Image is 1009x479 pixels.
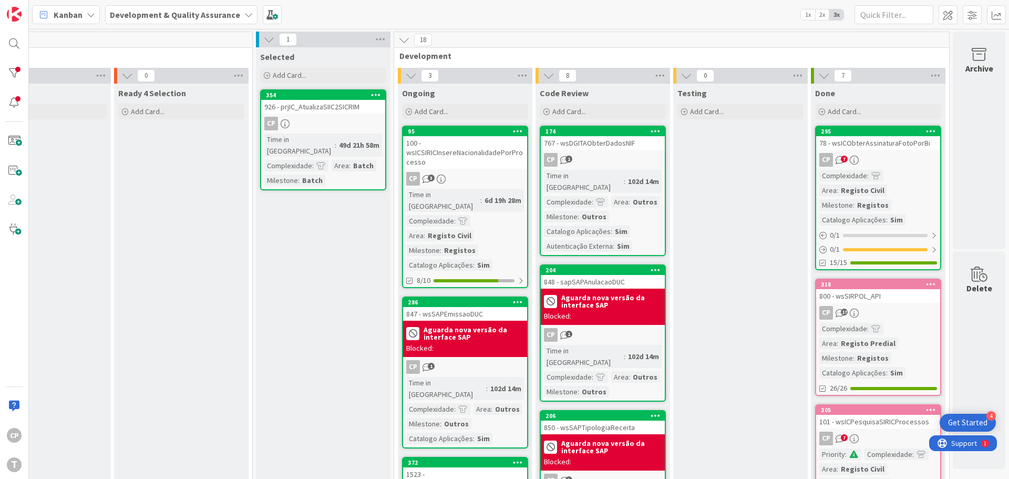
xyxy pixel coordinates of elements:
[545,128,665,135] div: 174
[819,463,837,475] div: Area
[544,456,571,467] div: Blocked:
[611,196,629,208] div: Area
[821,281,940,288] div: 318
[624,176,625,187] span: :
[544,345,624,368] div: Time in [GEOGRAPHIC_DATA]
[264,134,335,157] div: Time in [GEOGRAPHIC_DATA]
[473,403,491,415] div: Area
[837,338,838,349] span: :
[544,371,592,383] div: Complexidade
[441,244,478,256] div: Registos
[545,412,665,420] div: 206
[837,185,838,196] span: :
[624,351,625,362] span: :
[541,127,665,150] div: 174767 - wsDGITAObterDadosNIF
[406,215,454,227] div: Complexidade
[541,411,665,434] div: 206850 - wsSAPTipologiaReceita
[816,405,940,415] div: 305
[888,367,905,379] div: Sim
[137,69,155,82] span: 0
[552,107,586,116] span: Add Card...
[544,328,558,342] div: CP
[335,139,336,151] span: :
[424,230,425,241] span: :
[261,90,385,114] div: 354926 - prjIC_AtualizaSIIC2SICRIM
[854,199,891,211] div: Registos
[261,117,385,130] div: CP
[816,153,940,167] div: CP
[544,170,624,193] div: Time in [GEOGRAPHIC_DATA]
[614,240,632,252] div: Sim
[886,214,888,226] span: :
[425,230,474,241] div: Registo Civil
[428,363,435,370] span: 1
[888,214,905,226] div: Sim
[475,433,492,444] div: Sim
[541,136,665,150] div: 767 - wsDGITAObterDadosNIF
[403,127,527,136] div: 95
[475,259,492,271] div: Sim
[841,156,848,162] span: 7
[838,338,898,349] div: Registo Predial
[492,403,522,415] div: Outros
[473,433,475,444] span: :
[579,211,609,222] div: Outros
[592,371,593,383] span: :
[816,306,940,320] div: CP
[349,160,351,171] span: :
[625,351,662,362] div: 102d 14m
[131,107,164,116] span: Add Card...
[7,7,22,22] img: Visit kanbanzone.com
[912,449,914,460] span: :
[406,418,440,430] div: Milestone
[406,259,473,271] div: Catalogo Aplicações
[821,406,940,414] div: 305
[406,244,440,256] div: Milestone
[853,199,854,211] span: :
[834,69,852,82] span: 7
[940,414,996,432] div: Open Get Started checklist, remaining modules: 4
[403,298,527,321] div: 286847 - wsSAPEmissaoDUC
[819,367,886,379] div: Catalogo Aplicações
[403,172,527,186] div: CP
[578,386,579,398] span: :
[819,306,833,320] div: CP
[118,88,186,98] span: Ready 4 Selection
[816,243,940,256] div: 0/1
[264,160,312,171] div: Complexidade
[424,326,524,341] b: Aguarda nova versão da interface SAP
[406,172,420,186] div: CP
[441,418,471,430] div: Outros
[611,226,612,237] span: :
[406,377,486,400] div: Time in [GEOGRAPHIC_DATA]
[541,421,665,434] div: 850 - wsSAPTipologiaReceita
[838,463,887,475] div: Registo Civil
[541,266,665,275] div: 204
[630,371,660,383] div: Outros
[414,34,432,46] span: 18
[565,331,572,338] span: 1
[965,62,993,75] div: Archive
[854,352,891,364] div: Registos
[830,244,840,255] span: 0 / 1
[559,69,576,82] span: 8
[819,449,845,460] div: Priority
[565,156,572,162] span: 1
[454,215,456,227] span: :
[7,428,22,443] div: CP
[815,88,835,98] span: Done
[801,9,815,20] span: 1x
[332,160,349,171] div: Area
[336,139,382,151] div: 49d 21h 58m
[829,9,843,20] span: 3x
[819,199,853,211] div: Milestone
[440,244,441,256] span: :
[421,69,439,82] span: 3
[403,136,527,169] div: 100 - wsICSIRICInsereNacionalidadePorProcesso
[544,196,592,208] div: Complexidade
[816,136,940,150] div: 78 - wsICObterAssinaturaFotoPorBi
[819,153,833,167] div: CP
[541,275,665,289] div: 848 - sapSAPAnulacaoDUC
[867,170,869,181] span: :
[830,230,840,241] span: 0 / 1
